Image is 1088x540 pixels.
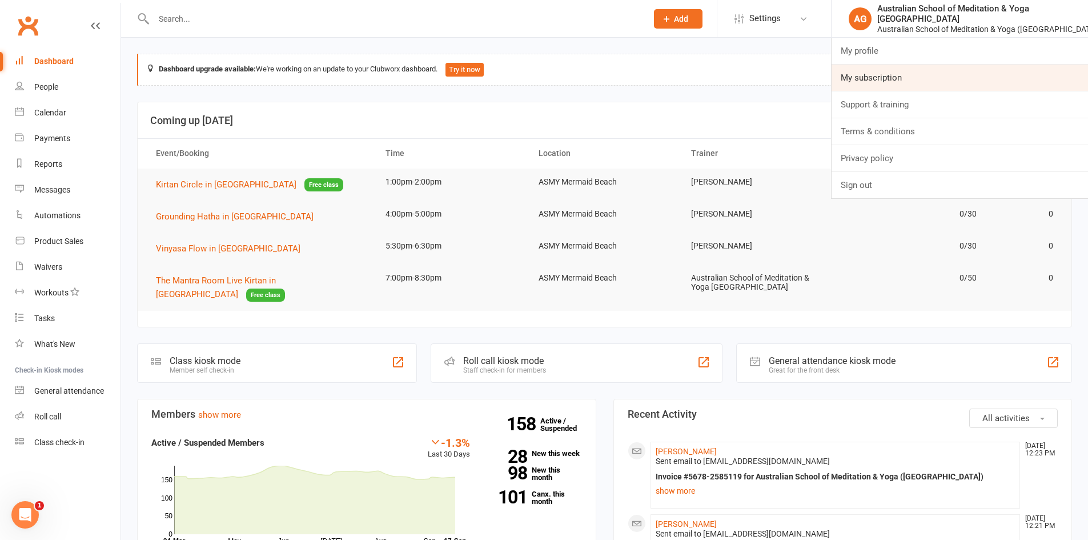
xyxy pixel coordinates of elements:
[156,211,314,222] span: Grounding Hatha in [GEOGRAPHIC_DATA]
[156,210,322,223] button: Grounding Hatha in [GEOGRAPHIC_DATA]
[832,172,1088,198] a: Sign out
[487,489,527,506] strong: 101
[375,139,528,168] th: Time
[528,139,681,168] th: Location
[170,366,240,374] div: Member self check-in
[1019,442,1057,457] time: [DATE] 12:23 PM
[15,306,121,331] a: Tasks
[11,501,39,529] iframe: Intercom live chat
[674,14,688,23] span: Add
[34,108,66,117] div: Calendar
[463,355,546,366] div: Roll call kiosk mode
[987,265,1063,291] td: 0
[832,38,1088,64] a: My profile
[34,82,58,91] div: People
[487,466,582,481] a: 98New this month
[198,410,241,420] a: show more
[156,275,276,299] span: The Mantra Room Live Kirtan in [GEOGRAPHIC_DATA]
[34,262,62,271] div: Waivers
[681,201,834,227] td: [PERSON_NAME]
[375,201,528,227] td: 4:00pm-5:00pm
[487,465,527,482] strong: 98
[34,159,62,169] div: Reports
[656,457,830,466] span: Sent email to [EMAIL_ADDRESS][DOMAIN_NAME]
[156,178,343,192] button: Kirtan Circle in [GEOGRAPHIC_DATA]Free class
[487,490,582,505] a: 101Canx. this month
[681,139,834,168] th: Trainer
[159,65,256,73] strong: Dashboard upgrade available:
[832,91,1088,118] a: Support & training
[681,233,834,259] td: [PERSON_NAME]
[656,483,1015,499] a: show more
[681,169,834,195] td: [PERSON_NAME]
[15,203,121,229] a: Automations
[156,179,296,190] span: Kirtan Circle in [GEOGRAPHIC_DATA]
[463,366,546,374] div: Staff check-in for members
[15,229,121,254] a: Product Sales
[150,115,1059,126] h3: Coming up [DATE]
[834,201,987,227] td: 0/30
[15,151,121,177] a: Reports
[304,178,343,191] span: Free class
[34,237,83,246] div: Product Sales
[34,57,74,66] div: Dashboard
[151,438,264,448] strong: Active / Suspended Members
[34,211,81,220] div: Automations
[832,145,1088,171] a: Privacy policy
[982,413,1030,423] span: All activities
[654,9,702,29] button: Add
[445,63,484,77] button: Try it now
[34,412,61,421] div: Roll call
[834,233,987,259] td: 0/30
[528,265,681,291] td: ASMY Mermaid Beach
[428,436,470,461] div: Last 30 Days
[15,430,121,455] a: Class kiosk mode
[15,404,121,430] a: Roll call
[749,6,781,31] span: Settings
[656,519,717,529] a: [PERSON_NAME]
[375,169,528,195] td: 1:00pm-2:00pm
[834,265,987,291] td: 0/50
[34,134,70,143] div: Payments
[656,529,830,538] span: Sent email to [EMAIL_ADDRESS][DOMAIN_NAME]
[15,126,121,151] a: Payments
[15,254,121,280] a: Waivers
[34,339,75,349] div: What's New
[146,139,375,168] th: Event/Booking
[156,274,365,302] button: The Mantra Room Live Kirtan in [GEOGRAPHIC_DATA]Free class
[832,118,1088,145] a: Terms & conditions
[487,448,527,465] strong: 28
[150,11,639,27] input: Search...
[528,169,681,195] td: ASMY Mermaid Beach
[15,49,121,74] a: Dashboard
[769,355,896,366] div: General attendance kiosk mode
[487,450,582,457] a: 28New this week
[34,386,104,395] div: General attendance
[34,314,55,323] div: Tasks
[151,409,582,420] h3: Members
[832,65,1088,91] a: My subscription
[849,7,872,30] div: AG
[246,289,285,302] span: Free class
[987,233,1063,259] td: 0
[528,233,681,259] td: ASMY Mermaid Beach
[656,472,1015,482] div: Invoice #5678-2585119 for Australian School of Meditation & Yoga ([GEOGRAPHIC_DATA])
[170,355,240,366] div: Class kiosk mode
[681,265,834,301] td: Australian School of Meditation & Yoga [GEOGRAPHIC_DATA]
[14,11,42,40] a: Clubworx
[15,280,121,306] a: Workouts
[156,243,300,254] span: Vinyasa Flow in [GEOGRAPHIC_DATA]
[137,54,1072,86] div: We're working on an update to your Clubworx dashboard.
[15,331,121,357] a: What's New
[375,265,528,291] td: 7:00pm-8:30pm
[1019,515,1057,530] time: [DATE] 12:21 PM
[34,288,69,297] div: Workouts
[540,409,591,441] a: 158Active / Suspended
[15,74,121,100] a: People
[769,366,896,374] div: Great for the front desk
[428,436,470,449] div: -1.3%
[969,409,1058,428] button: All activities
[15,100,121,126] a: Calendar
[34,438,85,447] div: Class check-in
[35,501,44,510] span: 1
